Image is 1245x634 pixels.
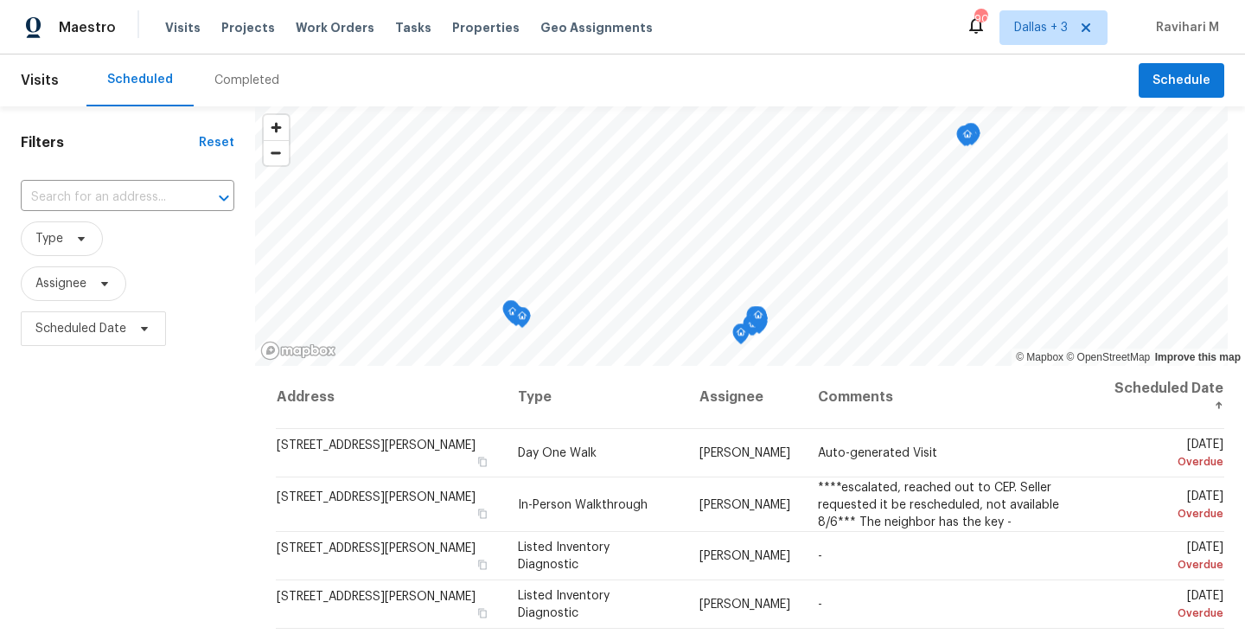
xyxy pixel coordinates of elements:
[221,19,275,36] span: Projects
[959,125,976,152] div: Map marker
[732,323,750,350] div: Map marker
[1103,590,1223,622] span: [DATE]
[260,341,336,361] a: Mapbox homepage
[1014,19,1068,36] span: Dallas + 3
[277,490,476,503] span: [STREET_ADDRESS][PERSON_NAME]
[686,366,804,429] th: Assignee
[1103,541,1223,573] span: [DATE]
[818,550,822,562] span: -
[277,591,476,603] span: [STREET_ADDRESS][PERSON_NAME]
[540,19,653,36] span: Geo Assignments
[276,366,504,429] th: Address
[514,307,531,334] div: Map marker
[1103,490,1223,522] span: [DATE]
[1103,605,1223,622] div: Overdue
[255,106,1228,366] canvas: Map
[21,184,186,211] input: Search for an address...
[264,115,289,140] button: Zoom in
[212,186,236,210] button: Open
[1016,351,1063,363] a: Mapbox
[746,306,763,333] div: Map marker
[744,315,762,342] div: Map marker
[21,61,59,99] span: Visits
[264,140,289,165] button: Zoom out
[804,366,1089,429] th: Comments
[35,320,126,337] span: Scheduled Date
[818,481,1059,528] span: ****escalated, reached out to CEP. Seller requested it be rescheduled, not available 8/6*** The n...
[974,10,986,28] div: 90
[699,498,790,510] span: [PERSON_NAME]
[277,439,476,451] span: [STREET_ADDRESS][PERSON_NAME]
[452,19,520,36] span: Properties
[1103,504,1223,522] div: Overdue
[59,19,116,36] span: Maestro
[750,310,768,336] div: Map marker
[750,306,767,333] div: Map marker
[475,557,490,573] button: Copy Address
[504,303,521,330] div: Map marker
[518,447,597,459] span: Day One Walk
[818,447,937,459] span: Auto-generated Visit
[1089,366,1224,429] th: Scheduled Date ↑
[475,454,490,470] button: Copy Address
[165,19,201,36] span: Visits
[518,541,610,571] span: Listed Inventory Diagnostic
[504,366,686,429] th: Type
[1155,351,1241,363] a: Improve this map
[1149,19,1219,36] span: Ravihari M
[699,599,790,611] span: [PERSON_NAME]
[395,22,431,34] span: Tasks
[699,550,790,562] span: [PERSON_NAME]
[475,605,490,621] button: Copy Address
[963,125,980,151] div: Map marker
[199,134,234,151] div: Reset
[518,498,648,510] span: In-Person Walkthrough
[35,275,86,292] span: Assignee
[1066,351,1150,363] a: OpenStreetMap
[21,134,199,151] h1: Filters
[956,125,974,152] div: Map marker
[107,71,173,88] div: Scheduled
[475,505,490,521] button: Copy Address
[1103,556,1223,573] div: Overdue
[1152,70,1210,92] span: Schedule
[962,123,980,150] div: Map marker
[264,141,289,165] span: Zoom out
[508,305,525,332] div: Map marker
[743,315,760,342] div: Map marker
[1103,453,1223,471] div: Overdue
[1103,439,1223,471] span: [DATE]
[214,72,279,89] div: Completed
[518,590,610,619] span: Listed Inventory Diagnostic
[818,599,822,611] span: -
[699,447,790,459] span: [PERSON_NAME]
[277,542,476,554] span: [STREET_ADDRESS][PERSON_NAME]
[296,19,374,36] span: Work Orders
[502,300,520,327] div: Map marker
[1139,63,1224,99] button: Schedule
[35,230,63,247] span: Type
